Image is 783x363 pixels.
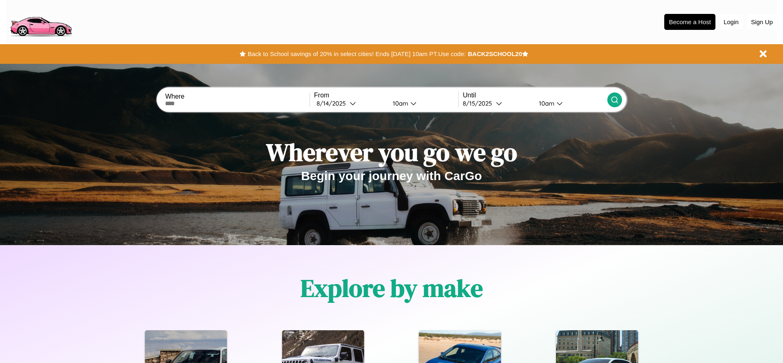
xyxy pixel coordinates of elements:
label: Where [165,93,309,100]
button: Login [720,14,743,29]
div: 10am [535,99,557,107]
button: Back to School savings of 20% in select cities! Ends [DATE] 10am PT.Use code: [246,48,468,60]
b: BACK2SCHOOL20 [468,50,522,57]
div: 8 / 15 / 2025 [463,99,496,107]
h1: Explore by make [301,271,483,305]
div: 10am [389,99,410,107]
button: Sign Up [747,14,777,29]
button: 10am [532,99,607,108]
label: From [314,92,458,99]
label: Until [463,92,607,99]
button: 10am [386,99,458,108]
img: logo [6,4,75,38]
button: 8/14/2025 [314,99,386,108]
div: 8 / 14 / 2025 [317,99,350,107]
button: Become a Host [664,14,715,30]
